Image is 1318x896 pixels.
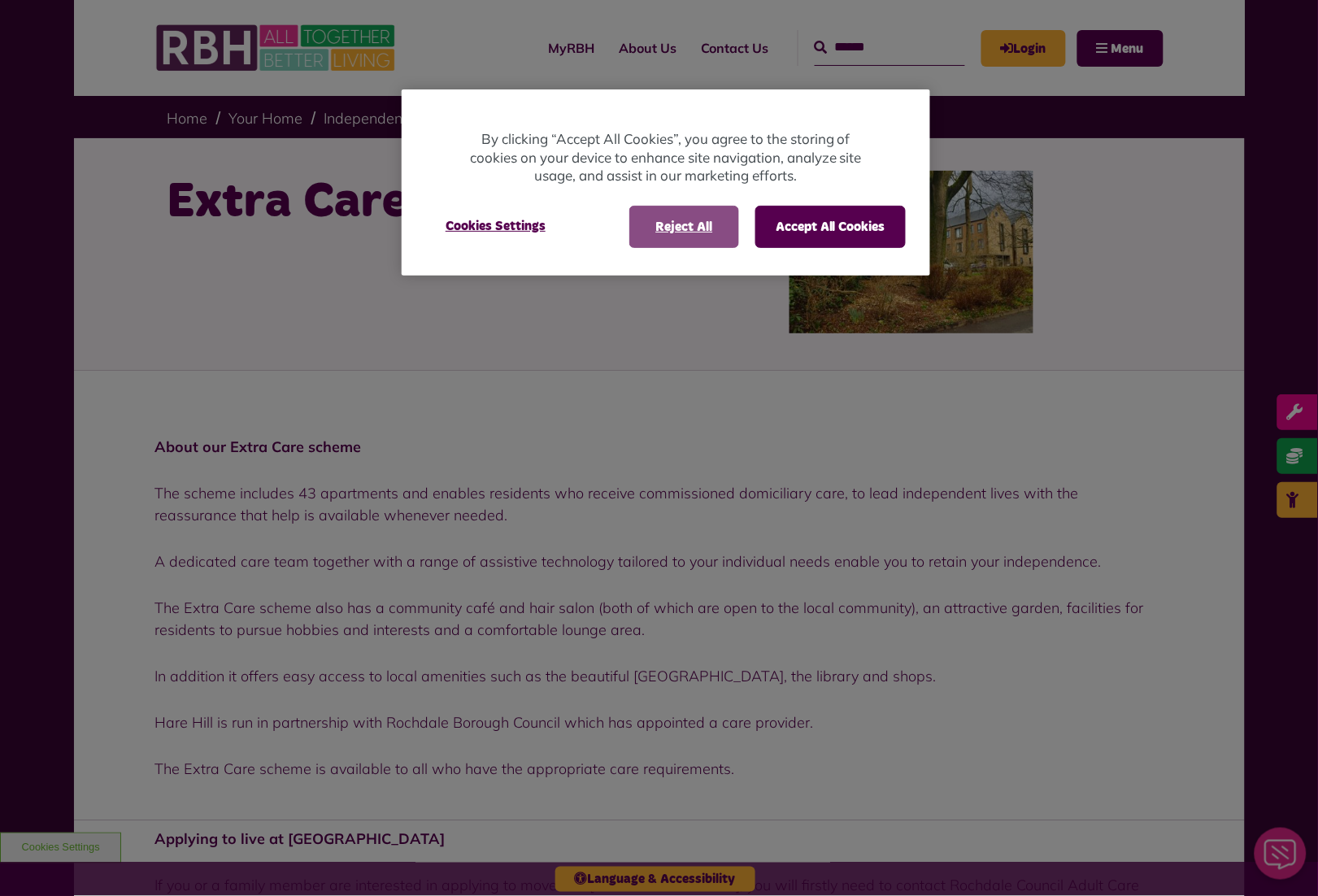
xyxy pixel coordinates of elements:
[467,130,865,185] p: By clicking “Accept All Cookies”, you agree to the storing of cookies on your device to enhance s...
[629,206,739,248] button: Reject All
[10,5,62,57] div: Close Web Assistant
[402,89,930,276] div: Privacy
[402,89,930,276] div: Cookie banner
[755,206,906,248] button: Accept All Cookies
[426,206,565,246] button: Cookies Settings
